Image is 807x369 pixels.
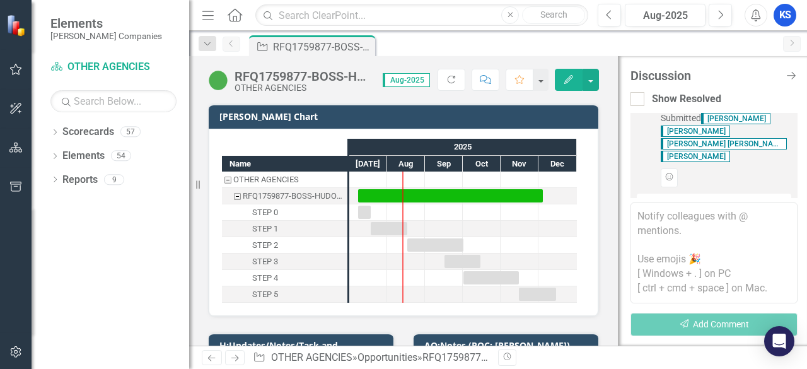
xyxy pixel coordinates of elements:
[222,254,347,270] div: Task: Start date: 2025-09-16 End date: 2025-10-15
[222,221,347,237] div: STEP 1
[661,151,730,162] span: [PERSON_NAME]
[222,221,347,237] div: Task: Start date: 2025-07-18 End date: 2025-08-17
[519,288,556,301] div: Task: Start date: 2025-11-15 End date: 2025-12-15
[371,222,407,235] div: Task: Start date: 2025-07-18 End date: 2025-08-17
[349,156,387,172] div: Jul
[625,4,705,26] button: Aug-2025
[208,70,228,90] img: Active
[222,286,347,303] div: STEP 5
[222,286,347,303] div: Task: Start date: 2025-11-15 End date: 2025-12-15
[630,69,779,83] div: Discussion
[463,271,519,284] div: Task: Start date: 2025-10-01 End date: 2025-11-15
[50,16,162,31] span: Elements
[252,286,278,303] div: STEP 5
[357,351,417,363] a: Opportunities
[661,112,791,162] span: Submitted
[222,204,347,221] div: STEP 0
[62,149,105,163] a: Elements
[104,174,124,185] div: 9
[222,254,347,270] div: STEP 3
[424,341,592,360] h3: AQ:Notes (POC: [PERSON_NAME])([URL][DOMAIN_NAME])
[111,151,131,161] div: 54
[358,206,371,219] div: Task: Start date: 2025-07-08 End date: 2025-07-18
[387,156,425,172] div: Aug
[661,138,787,149] span: [PERSON_NAME] [PERSON_NAME]
[219,112,592,121] h3: [PERSON_NAME] Chart
[407,238,463,252] div: Task: Start date: 2025-08-17 End date: 2025-10-01
[358,189,543,202] div: Task: Start date: 2025-07-08 End date: 2025-12-04
[222,270,347,286] div: Task: Start date: 2025-10-01 End date: 2025-11-15
[629,8,701,23] div: Aug-2025
[62,173,98,187] a: Reports
[222,237,347,254] div: Task: Start date: 2025-08-17 End date: 2025-10-01
[252,204,278,221] div: STEP 0
[637,194,791,214] div: Reply...
[774,4,796,26] button: KS
[422,351,770,363] div: RFQ1759877-BOSS-HUDOIG-GSAMAS (Business Operations Support Services)
[50,31,162,41] small: [PERSON_NAME] Companies
[522,6,585,24] button: Search
[235,83,370,93] div: OTHER AGENCIES
[273,39,372,55] div: RFQ1759877-BOSS-HUDOIG-GSAMAS (Business Operations Support Services)
[243,188,344,204] div: RFQ1759877-BOSS-HUDOIG-GSAMAS (Business Operations Support Services)
[222,156,347,172] div: Name
[661,126,730,137] span: [PERSON_NAME]
[271,351,352,363] a: OTHER AGENCIES
[501,156,538,172] div: Nov
[383,73,430,87] span: Aug-2025
[425,156,463,172] div: Sep
[222,188,347,204] div: Task: Start date: 2025-07-08 End date: 2025-12-04
[235,69,370,83] div: RFQ1759877-BOSS-HUDOIG-GSAMAS (Business Operations Support Services)
[120,127,141,138] div: 57
[538,156,577,172] div: Dec
[62,125,114,139] a: Scorecards
[349,139,577,155] div: 2025
[252,254,278,270] div: STEP 3
[764,326,794,356] div: Open Intercom Messenger
[652,92,721,107] div: Show Resolved
[222,172,347,188] div: OTHER AGENCIES
[222,172,347,188] div: Task: OTHER AGENCIES Start date: 2025-07-08 End date: 2025-07-09
[50,90,177,112] input: Search Below...
[463,156,501,172] div: Oct
[6,15,28,37] img: ClearPoint Strategy
[219,341,387,360] h3: H:Updates/Notes/Task and Assignments (PdM/PM)
[252,237,278,254] div: STEP 2
[222,270,347,286] div: STEP 4
[222,204,347,221] div: Task: Start date: 2025-07-08 End date: 2025-07-18
[233,172,299,188] div: OTHER AGENCIES
[255,4,588,26] input: Search ClearPoint...
[222,188,347,204] div: RFQ1759877-BOSS-HUDOIG-GSAMAS (Business Operations Support Services)
[701,113,770,124] span: [PERSON_NAME]
[630,313,798,336] button: Add Comment
[252,221,278,237] div: STEP 1
[50,60,177,74] a: OTHER AGENCIES
[444,255,480,268] div: Task: Start date: 2025-09-16 End date: 2025-10-15
[222,237,347,254] div: STEP 2
[252,270,278,286] div: STEP 4
[253,351,489,365] div: » »
[540,9,567,20] span: Search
